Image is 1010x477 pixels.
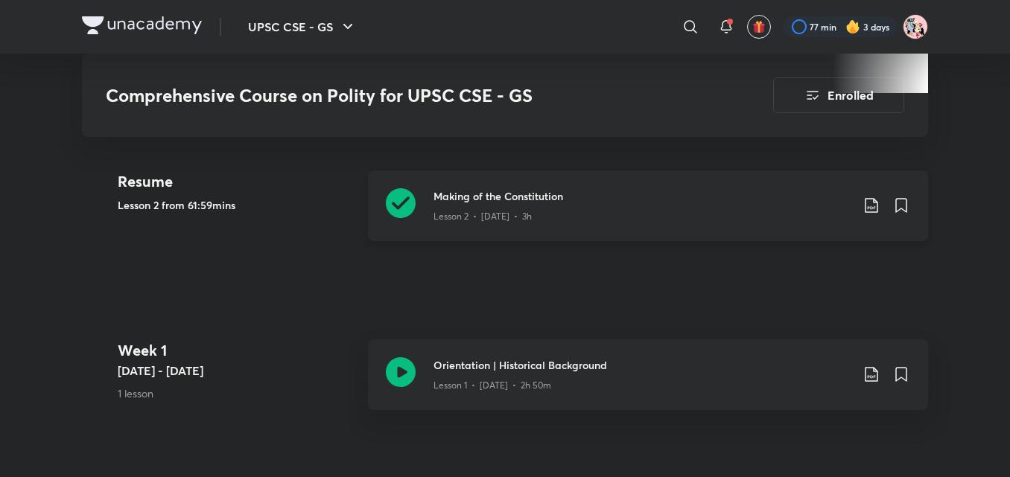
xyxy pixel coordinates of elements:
a: Company Logo [82,16,202,38]
img: streak [845,19,860,34]
img: TANVI CHATURVEDI [903,14,928,39]
button: avatar [747,15,771,39]
h5: Lesson 2 from 61:59mins [118,197,356,213]
p: Lesson 1 • [DATE] • 2h 50m [433,379,551,392]
a: Orientation | Historical BackgroundLesson 1 • [DATE] • 2h 50m [368,339,928,428]
h3: Orientation | Historical Background [433,357,851,373]
h3: Comprehensive Course on Polity for UPSC CSE - GS [106,85,689,106]
a: Making of the ConstitutionLesson 2 • [DATE] • 3h [368,170,928,259]
button: Enrolled [773,77,904,113]
img: Company Logo [82,16,202,34]
p: 1 lesson [118,385,356,401]
h5: [DATE] - [DATE] [118,362,356,380]
h4: Week 1 [118,339,356,362]
h4: Resume [118,170,356,193]
img: avatar [752,20,766,33]
button: UPSC CSE - GS [239,12,366,42]
h3: Making of the Constitution [433,188,851,204]
p: Lesson 2 • [DATE] • 3h [433,210,532,223]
